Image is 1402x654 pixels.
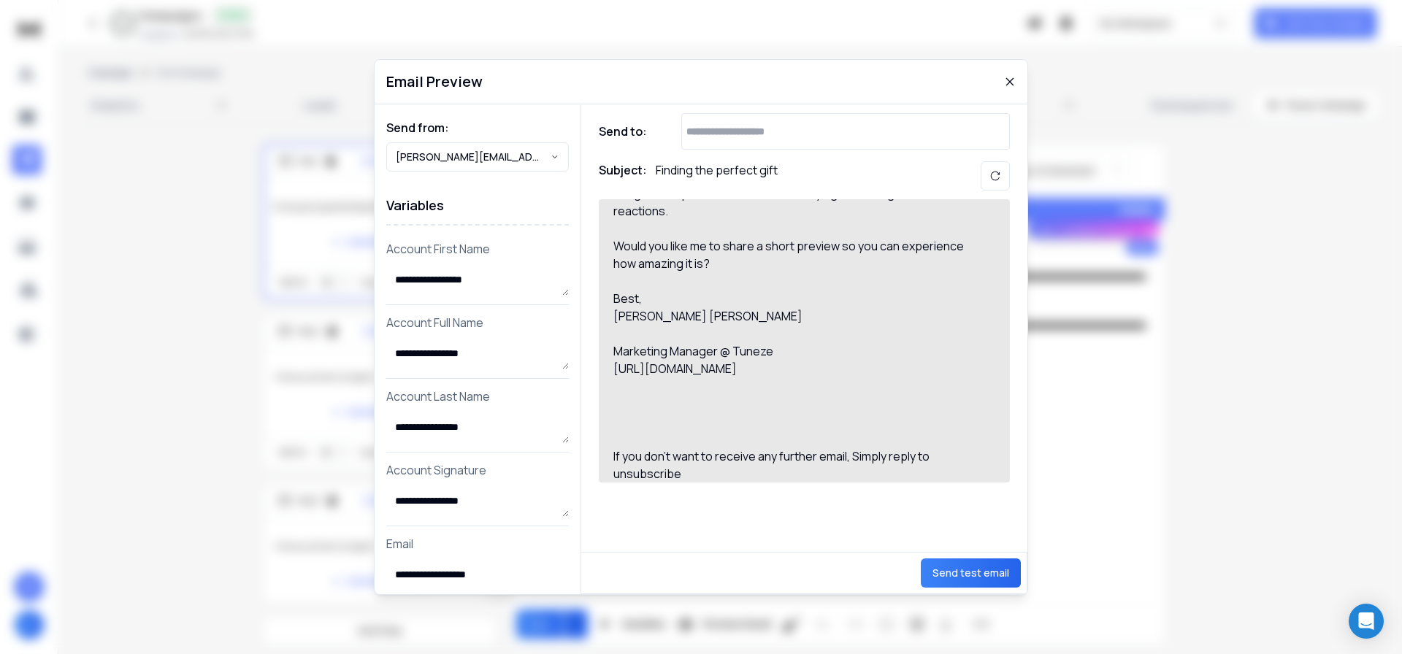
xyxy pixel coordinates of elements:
p: Account Signature [386,461,569,479]
h1: Email Preview [386,72,483,92]
div: Open Intercom Messenger [1349,604,1384,639]
p: Email [386,535,569,553]
p: Account Last Name [386,388,569,405]
p: Finding the perfect gift [656,161,778,191]
h1: Subject: [599,161,647,191]
p: Account First Name [386,240,569,258]
h1: Variables [386,186,569,226]
p: [PERSON_NAME][EMAIL_ADDRESS][DOMAIN_NAME] [396,150,551,164]
p: Account Full Name [386,314,569,331]
h1: Send to: [599,123,657,140]
h1: Send from: [386,119,569,136]
div: Hi Choosing a gift that really stands out is not easy. Flowers fade, gadgets become outdated, but... [613,62,978,316]
button: Send test email [921,558,1021,588]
